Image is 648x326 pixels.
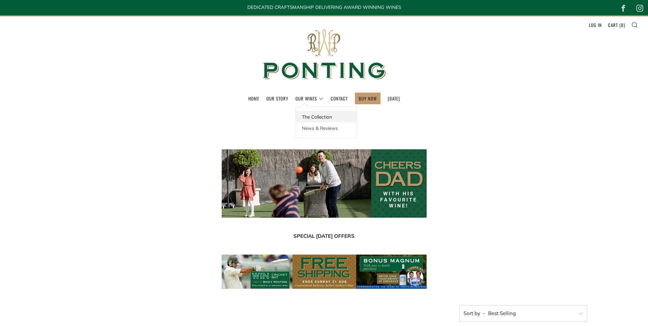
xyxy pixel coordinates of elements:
span: 0 [621,22,624,28]
a: Cart (0) [608,19,625,30]
a: Log in [589,19,602,30]
a: [DATE] [388,93,400,104]
a: The Collection [296,111,357,122]
img: Ponting Wines [256,16,392,93]
a: Contact [331,93,348,104]
a: Our Story [266,93,288,104]
a: Home [248,93,259,104]
strong: SPECIAL [DATE] OFFERS [293,233,355,239]
a: News & Reviews [296,122,357,134]
a: Our Wines [295,93,323,104]
a: BUY NOW [359,93,377,104]
h1: [DATE] [222,117,427,133]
